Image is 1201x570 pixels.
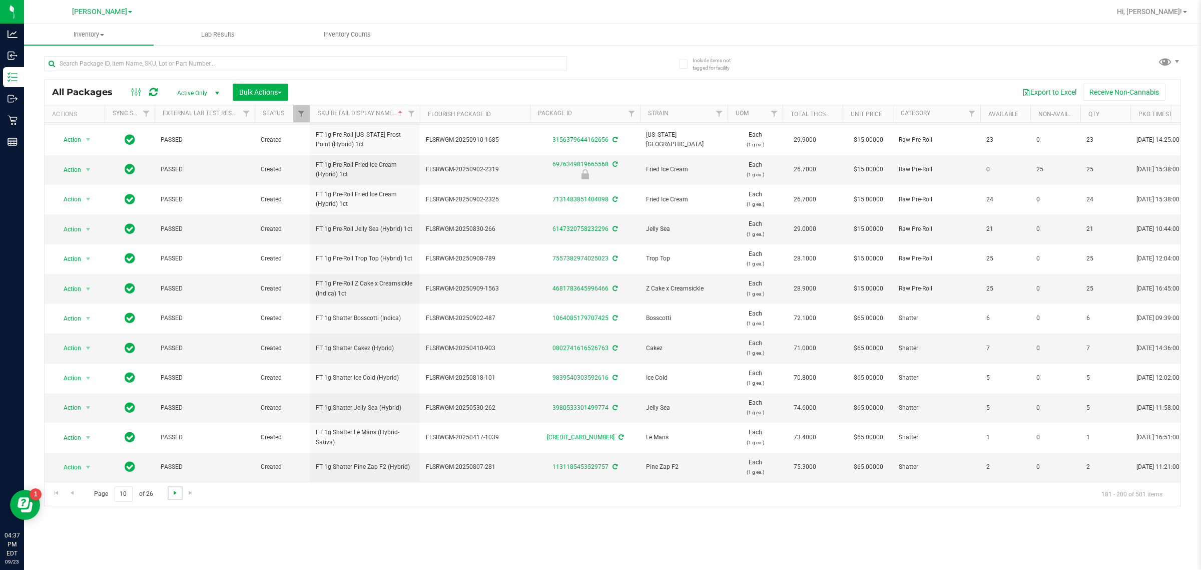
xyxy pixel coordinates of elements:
a: 4681783645996466 [552,285,609,292]
span: Fried Ice Cream [646,195,722,204]
span: Each [734,279,777,298]
a: Filter [964,105,980,122]
span: PASSED [161,344,249,353]
span: Shatter [899,373,974,383]
span: 75.3000 [789,460,821,474]
span: 0 [986,165,1024,174]
p: (1 g ea.) [734,438,777,447]
span: $65.00000 [849,311,888,326]
span: Trop Top [646,254,722,263]
span: 25 [1086,284,1124,294]
span: $65.00000 [849,341,888,356]
span: $15.00000 [849,222,888,236]
span: [DATE] 16:51:00 EDT [1136,433,1192,442]
span: FT 1g Shatter Bosscotti (Indica) [316,314,414,323]
p: 04:37 PM EDT [5,531,20,558]
span: In Sync [125,251,135,265]
span: Inventory [24,30,154,39]
span: [DATE] 14:36:00 EDT [1136,344,1192,353]
a: Flourish Package ID [428,111,491,118]
span: 0 [1036,403,1074,413]
span: 25 [1086,254,1124,263]
span: Each [734,309,777,328]
span: [DATE] 12:04:00 EDT [1136,254,1192,263]
span: In Sync [125,430,135,444]
a: Available [988,111,1018,118]
span: FT 1g Shatter Le Mans (Hybrid-Sativa) [316,428,414,447]
a: Non-Available [1038,111,1083,118]
span: FLSRWGM-20250807-281 [426,462,524,472]
span: Created [261,224,304,234]
span: Sync from Compliance System [611,315,618,322]
span: Bulk Actions [239,88,282,96]
span: Created [261,344,304,353]
span: 0 [1036,284,1074,294]
span: Raw Pre-Roll [899,284,974,294]
span: In Sync [125,371,135,385]
span: Lab Results [188,30,248,39]
span: Inventory Counts [310,30,384,39]
a: UOM [736,110,749,117]
span: All Packages [52,87,123,98]
span: 24 [986,195,1024,204]
span: 25 [1086,165,1124,174]
span: Sync from Compliance System [611,136,618,143]
inline-svg: Inbound [8,51,18,61]
span: 0 [1036,344,1074,353]
span: PASSED [161,224,249,234]
span: select [82,460,95,474]
span: select [82,371,95,385]
span: FT 1g Pre-Roll Jelly Sea (Hybrid) 1ct [316,224,414,234]
a: Inventory Counts [283,24,412,45]
span: select [82,312,95,326]
inline-svg: Outbound [8,94,18,104]
span: PASSED [161,462,249,472]
span: Action [55,133,82,147]
span: 0 [1036,254,1074,263]
span: Shatter [899,314,974,323]
span: Action [55,252,82,266]
span: PASSED [161,195,249,204]
a: Filter [711,105,728,122]
span: Page of 26 [86,486,161,502]
span: Created [261,403,304,413]
span: Each [734,190,777,209]
span: 28.1000 [789,251,821,266]
a: 1064085179707425 [552,315,609,322]
span: 26.7000 [789,192,821,207]
span: 5 [986,373,1024,383]
span: 181 - 200 of 501 items [1093,486,1170,501]
span: FLSRWGM-20250830-266 [426,224,524,234]
span: PASSED [161,433,249,442]
span: Sync from Compliance System [611,225,618,232]
span: Created [261,433,304,442]
span: In Sync [125,133,135,147]
inline-svg: Analytics [8,29,18,39]
span: Raw Pre-Roll [899,224,974,234]
span: Raw Pre-Roll [899,135,974,145]
span: Sync from Compliance System [611,463,618,470]
span: 0 [1036,433,1074,442]
span: Created [261,373,304,383]
span: Raw Pre-Roll [899,165,974,174]
span: Each [734,428,777,447]
span: [DATE] 09:39:00 EDT [1136,314,1192,323]
span: Sync from Compliance System [611,345,618,352]
a: Unit Price [851,111,882,118]
span: 1 [986,433,1024,442]
span: 5 [1086,373,1124,383]
span: Action [55,371,82,385]
span: FLSRWGM-20250530-262 [426,403,524,413]
a: Filter [293,105,310,122]
a: 7131483851404098 [552,196,609,203]
a: 0802741616526763 [552,345,609,352]
a: Filter [238,105,255,122]
span: select [82,163,95,177]
span: select [82,252,95,266]
span: In Sync [125,460,135,474]
a: 6147320758232296 [552,225,609,232]
span: Bosscotti [646,314,722,323]
span: Action [55,192,82,206]
span: FT 1g Shatter Ice Cold (Hybrid) [316,373,414,383]
span: 23 [1086,135,1124,145]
